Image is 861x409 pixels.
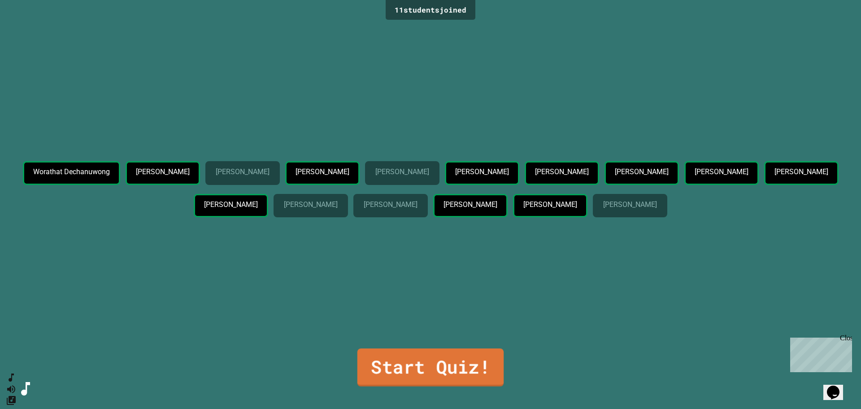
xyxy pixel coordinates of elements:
[444,201,497,209] p: [PERSON_NAME]
[6,383,17,395] button: Mute music
[204,201,257,209] p: [PERSON_NAME]
[4,4,62,57] div: Chat with us now!Close
[695,168,748,176] p: [PERSON_NAME]
[364,201,417,209] p: [PERSON_NAME]
[6,395,17,406] button: Change Music
[284,201,337,209] p: [PERSON_NAME]
[455,168,509,176] p: [PERSON_NAME]
[523,201,577,209] p: [PERSON_NAME]
[823,373,852,400] iframe: chat widget
[136,168,189,176] p: [PERSON_NAME]
[535,168,588,176] p: [PERSON_NAME]
[216,168,269,176] p: [PERSON_NAME]
[33,168,109,176] p: Worathat Dechanuwong
[787,334,852,372] iframe: chat widget
[357,348,504,387] a: Start Quiz!
[375,168,429,176] p: [PERSON_NAME]
[603,201,657,209] p: [PERSON_NAME]
[296,168,349,176] p: [PERSON_NAME]
[774,168,828,176] p: [PERSON_NAME]
[615,168,668,176] p: [PERSON_NAME]
[6,372,17,383] button: SpeedDial basic example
